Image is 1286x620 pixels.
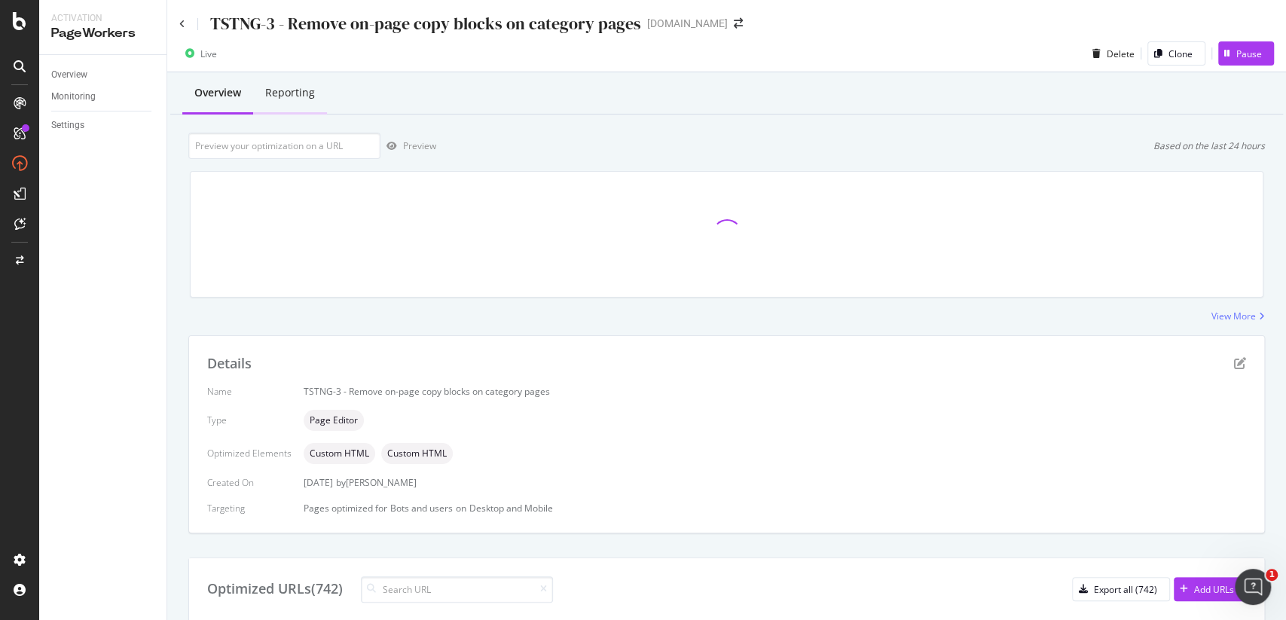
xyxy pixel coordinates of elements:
div: Preview [403,139,436,152]
span: 1 [1266,569,1278,581]
div: [DOMAIN_NAME] [647,16,728,31]
div: Reporting [265,85,315,100]
button: Delete [1086,41,1135,66]
div: Export all (742) [1094,583,1157,596]
div: Details [207,354,252,374]
div: neutral label [381,443,453,464]
div: Created On [207,476,292,489]
a: View More [1211,310,1265,322]
div: Targeting [207,502,292,515]
div: Live [200,47,217,60]
div: Overview [51,67,87,83]
button: Clone [1147,41,1205,66]
div: Delete [1107,47,1135,60]
a: Monitoring [51,89,156,105]
div: TSTNG-3 - Remove on-page copy blocks on category pages [210,12,641,35]
div: Optimized URLs (742) [207,579,343,599]
div: Desktop and Mobile [469,502,553,515]
div: neutral label [304,443,375,464]
div: Add URLs [1194,583,1234,596]
div: arrow-right-arrow-left [734,18,743,29]
div: Pause [1236,47,1262,60]
iframe: Intercom live chat [1235,569,1271,605]
div: Monitoring [51,89,96,105]
div: TSTNG-3 - Remove on-page copy blocks on category pages [304,385,1246,398]
span: Custom HTML [387,449,447,458]
button: Preview [380,134,436,158]
div: Optimized Elements [207,447,292,460]
div: Clone [1168,47,1193,60]
button: Export all (742) [1072,577,1170,601]
div: [DATE] [304,476,1246,489]
div: Type [207,414,292,426]
span: Page Editor [310,416,358,425]
div: View More [1211,310,1256,322]
div: Overview [194,85,241,100]
div: neutral label [304,410,364,431]
div: pen-to-square [1234,357,1246,369]
button: Add URLs [1174,577,1246,601]
div: PageWorkers [51,25,154,42]
div: Activation [51,12,154,25]
div: Name [207,385,292,398]
a: Click to go back [179,20,185,29]
span: Custom HTML [310,449,369,458]
div: Based on the last 24 hours [1153,139,1265,152]
div: Settings [51,118,84,133]
a: Overview [51,67,156,83]
a: Settings [51,118,156,133]
input: Search URL [361,576,553,603]
div: by [PERSON_NAME] [336,476,417,489]
div: Bots and users [390,502,453,515]
div: Pages optimized for on [304,502,1246,515]
button: Pause [1218,41,1274,66]
input: Preview your optimization on a URL [188,133,380,159]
